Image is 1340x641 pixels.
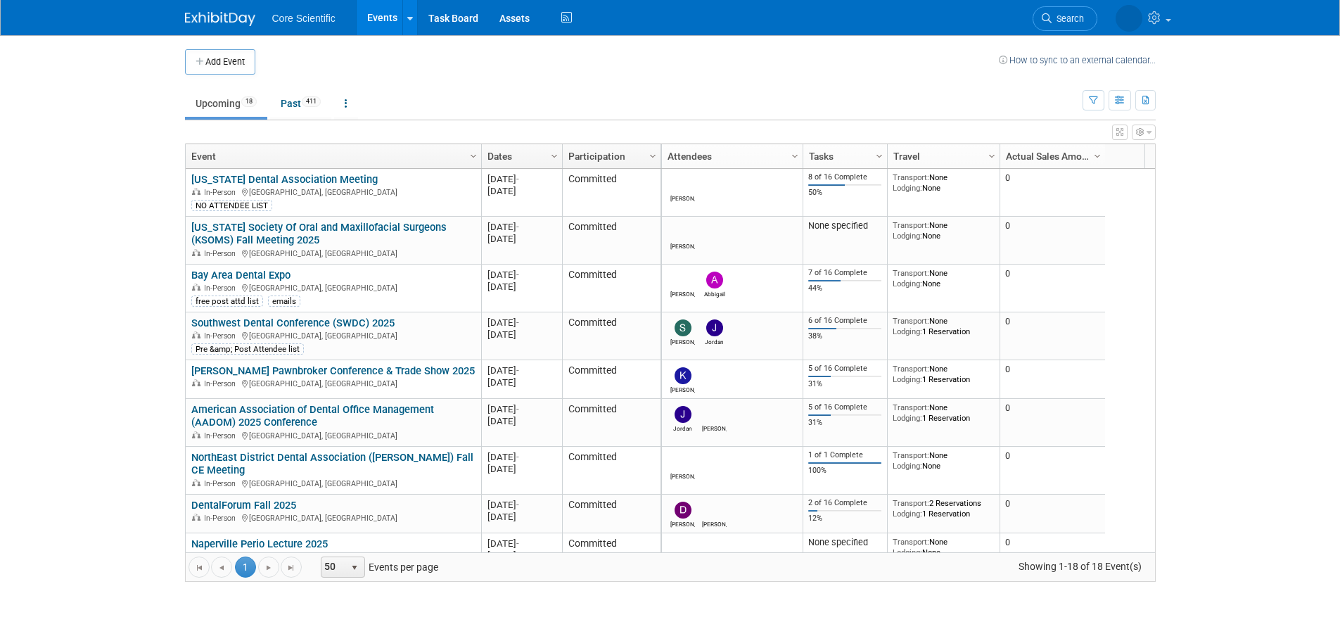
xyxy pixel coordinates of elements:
span: Go to the previous page [216,562,227,573]
div: [GEOGRAPHIC_DATA], [GEOGRAPHIC_DATA] [191,429,475,441]
span: In-Person [204,188,240,197]
span: - [516,500,519,510]
img: In-Person Event [192,188,200,195]
span: Transport: [893,220,929,230]
span: - [516,365,519,376]
span: Lodging: [893,279,922,288]
span: Lodging: [893,547,922,557]
span: select [349,562,360,573]
div: [DATE] [487,463,556,475]
span: Column Settings [986,151,997,162]
span: Lodging: [893,413,922,423]
span: 50 [321,557,345,577]
td: Committed [562,533,661,572]
span: 18 [241,96,257,107]
div: 6 of 16 Complete [808,316,881,326]
td: Committed [562,312,661,360]
td: Committed [562,399,661,447]
a: NorthEast District Dental Association ([PERSON_NAME]) Fall CE Meeting [191,451,473,477]
td: Committed [562,217,661,265]
div: [DATE] [487,415,556,427]
span: Core Scientific [272,13,336,24]
span: - [516,538,519,549]
div: [DATE] [487,376,556,388]
a: Go to the first page [189,557,210,578]
span: Lodging: [893,374,922,384]
span: In-Person [204,514,240,523]
a: Column Settings [984,144,1000,165]
div: [DATE] [487,281,556,293]
div: 8 of 16 Complete [808,172,881,182]
a: [US_STATE] Society Of Oral and Maxillofacial Surgeons (KSOMS) Fall Meeting 2025 [191,221,447,247]
img: Julie Serrano [706,502,723,519]
span: Column Settings [1092,151,1103,162]
td: Committed [562,495,661,533]
div: None None [893,172,994,193]
div: [GEOGRAPHIC_DATA], [GEOGRAPHIC_DATA] [191,377,475,389]
div: [DATE] [487,317,556,329]
div: 31% [808,379,881,389]
span: In-Person [204,249,240,258]
div: [DATE] [487,329,556,341]
a: Column Settings [872,144,887,165]
div: None specified [808,220,881,231]
div: [DATE] [487,511,556,523]
a: How to sync to an external calendar... [999,55,1156,65]
div: NO ATTENDEE LIST [191,200,272,211]
span: Go to the first page [193,562,205,573]
td: 0 [1000,217,1105,265]
span: Transport: [893,402,929,412]
img: In-Person Event [192,514,200,521]
div: 5 of 16 Complete [808,364,881,374]
div: [DATE] [487,538,556,550]
td: 0 [1000,265,1105,312]
span: Lodging: [893,183,922,193]
img: Robert Dittmann [675,176,691,193]
div: 44% [808,284,881,293]
td: 0 [1000,533,1105,572]
span: Lodging: [893,461,922,471]
span: Events per page [302,557,452,578]
div: None None [893,537,994,557]
div: 7 of 16 Complete [808,268,881,278]
span: In-Person [204,431,240,440]
img: Dan Boro [675,502,691,519]
div: [DATE] [487,550,556,561]
a: Participation [568,144,651,168]
img: Abbigail Belshe [706,272,723,288]
img: Alyona Yurchenko [1116,5,1142,32]
span: Column Settings [549,151,560,162]
div: 2 Reservations 1 Reservation [893,498,994,519]
img: In-Person Event [192,331,200,338]
span: Go to the last page [286,562,297,573]
a: Bay Area Dental Expo [191,269,291,281]
a: [PERSON_NAME] Pawnbroker Conference & Trade Show 2025 [191,364,475,377]
span: Transport: [893,537,929,547]
div: Sam Robinson [670,336,695,345]
a: Travel [893,144,990,168]
span: Lodging: [893,326,922,336]
a: Tasks [809,144,878,168]
span: 411 [302,96,321,107]
a: Search [1033,6,1097,31]
div: 38% [808,331,881,341]
div: [DATE] [487,403,556,415]
div: free post attd list [191,296,263,307]
span: - [516,317,519,328]
img: Robert Dittmann [675,540,691,557]
div: [DATE] [487,221,556,233]
div: Pre &amp; Post Attendee list [191,343,304,355]
span: Lodging: [893,509,922,519]
div: [DATE] [487,364,556,376]
td: Committed [562,265,661,312]
div: Julie Serrano [702,519,727,528]
div: [DATE] [487,499,556,511]
div: 100% [808,466,881,476]
span: In-Person [204,379,240,388]
div: Jordan McCullough [702,336,727,345]
span: Transport: [893,268,929,278]
div: [DATE] [487,233,556,245]
a: Go to the last page [281,557,302,578]
img: In-Person Event [192,284,200,291]
span: Column Settings [647,151,658,162]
